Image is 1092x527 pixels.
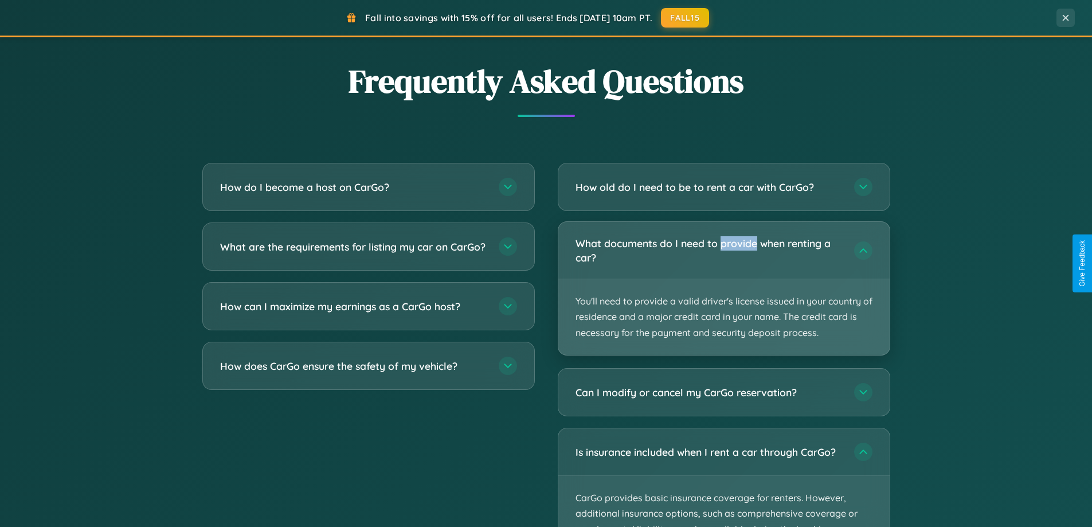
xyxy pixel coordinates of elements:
h3: Can I modify or cancel my CarGo reservation? [576,385,843,400]
button: FALL15 [661,8,709,28]
h3: How old do I need to be to rent a car with CarGo? [576,180,843,194]
h2: Frequently Asked Questions [202,59,890,103]
h3: How do I become a host on CarGo? [220,180,487,194]
h3: Is insurance included when I rent a car through CarGo? [576,445,843,459]
h3: How does CarGo ensure the safety of my vehicle? [220,359,487,373]
h3: What documents do I need to provide when renting a car? [576,236,843,264]
h3: How can I maximize my earnings as a CarGo host? [220,299,487,314]
p: You'll need to provide a valid driver's license issued in your country of residence and a major c... [558,279,890,355]
div: Give Feedback [1078,240,1086,287]
h3: What are the requirements for listing my car on CarGo? [220,240,487,254]
span: Fall into savings with 15% off for all users! Ends [DATE] 10am PT. [365,12,652,24]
